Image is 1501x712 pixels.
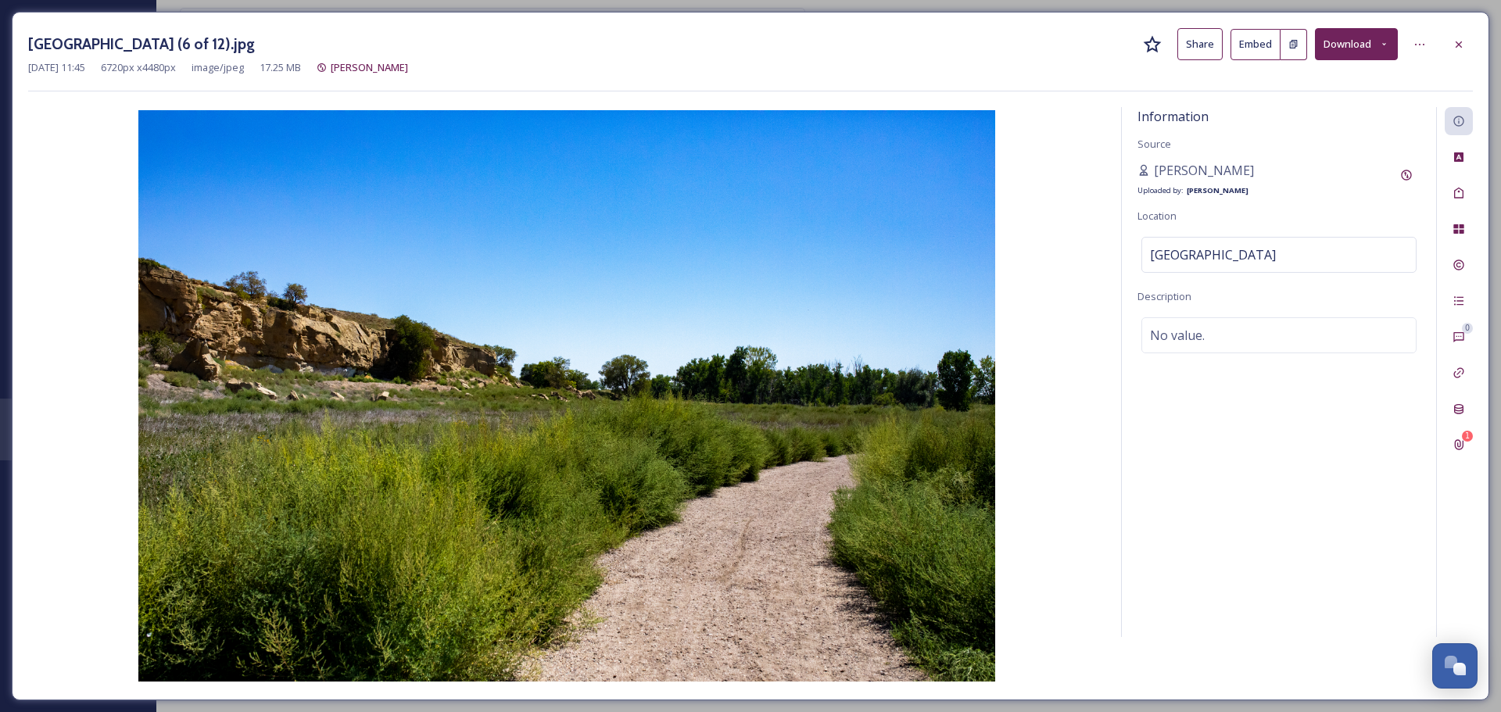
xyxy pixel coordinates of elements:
span: [PERSON_NAME] [1154,161,1254,180]
span: 6720 px x 4480 px [101,60,176,75]
h3: [GEOGRAPHIC_DATA] (6 of 12).jpg [28,33,255,55]
span: [GEOGRAPHIC_DATA] [1150,245,1276,264]
button: Open Chat [1432,643,1478,689]
img: Sandstone%20Ranch%20%286%20of%2012%29.jpg [28,110,1105,682]
div: 0 [1462,323,1473,334]
div: 1 [1462,431,1473,442]
span: Uploaded by: [1137,185,1184,195]
span: [PERSON_NAME] [331,60,408,74]
button: Download [1315,28,1398,60]
span: [DATE] 11:45 [28,60,85,75]
span: Location [1137,209,1177,223]
span: Source [1137,137,1171,151]
span: 17.25 MB [260,60,301,75]
span: Description [1137,289,1191,303]
span: Information [1137,108,1209,125]
span: No value. [1150,326,1205,345]
button: Share [1177,28,1223,60]
span: image/jpeg [192,60,244,75]
strong: [PERSON_NAME] [1187,185,1248,195]
button: Embed [1231,29,1281,60]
